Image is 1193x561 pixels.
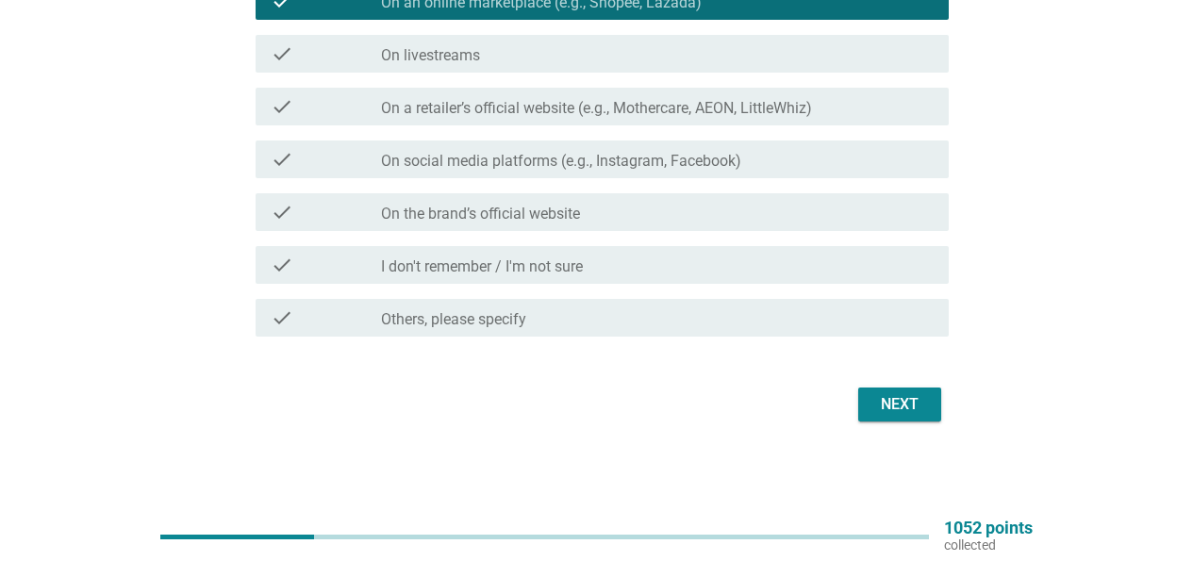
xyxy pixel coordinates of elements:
p: collected [944,536,1033,553]
i: check [271,42,293,65]
p: 1052 points [944,520,1033,536]
i: check [271,148,293,171]
label: On the brand’s official website [381,205,580,223]
i: check [271,95,293,118]
label: On livestreams [381,46,480,65]
label: On a retailer’s official website (e.g., Mothercare, AEON, LittleWhiz) [381,99,812,118]
i: check [271,254,293,276]
label: I don't remember / I'm not sure [381,257,583,276]
label: Others, please specify [381,310,526,329]
i: check [271,306,293,329]
button: Next [858,388,941,421]
i: check [271,201,293,223]
label: On social media platforms (e.g., Instagram, Facebook) [381,152,741,171]
div: Next [873,393,926,416]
